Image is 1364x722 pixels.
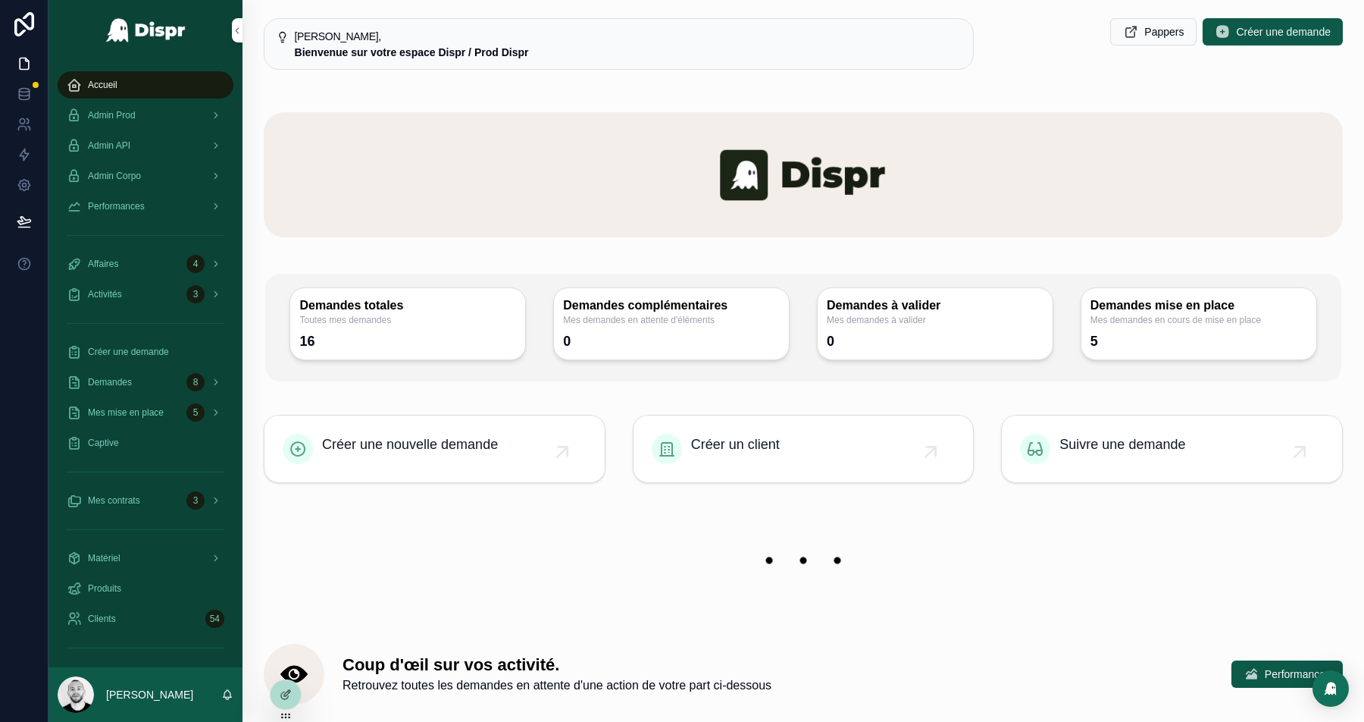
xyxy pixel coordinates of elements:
a: Créer une demande [58,338,233,366]
div: 5 [186,403,205,422]
span: Produits [88,582,121,595]
div: 54 [205,610,224,628]
div: 0 [827,332,834,350]
span: Toutes mes demandes [299,314,516,326]
span: Affaires [88,258,118,270]
div: 0 [563,332,571,350]
span: Admin API [88,140,130,152]
img: banner-dispr.png [264,112,1343,237]
span: Clients [88,613,116,625]
span: Mes contrats [88,494,140,507]
h3: Demandes totales [299,297,516,315]
h3: Demandes complémentaires [563,297,780,315]
a: Clients54 [58,605,233,633]
span: Activités [88,288,122,300]
span: Créer une demande [88,346,169,358]
h3: Demandes mise en place [1090,297,1307,315]
a: Suivre une demande [1002,416,1342,482]
img: 22208-banner-empty.png [264,526,1343,595]
div: 3 [186,285,205,303]
div: 3 [186,491,205,510]
button: Pappers [1110,18,1197,46]
a: Accueil [58,71,233,99]
a: Captive [58,429,233,457]
span: Mes mise en place [88,407,164,419]
h1: Coup d'œil sur vos activité. [343,654,771,677]
button: Créer une demande [1203,18,1343,46]
div: 4 [186,255,205,273]
span: Mes demandes en cours de mise en place [1090,314,1307,326]
button: Performances [1231,661,1343,688]
a: Admin Prod [58,102,233,129]
a: Mes contrats3 [58,487,233,514]
div: 8 [186,373,205,391]
strong: Bienvenue sur votre espace Dispr / Prod Dispr [295,46,529,58]
a: Créer une nouvelle demande [264,416,605,482]
h5: Bonjour Tom, [295,31,962,42]
a: Admin API [58,132,233,159]
span: Créer une nouvelle demande [322,434,498,455]
span: Retrouvez toutes les demandes en attente d'une action de votre part ci-dessous [343,676,771,695]
a: Produits [58,575,233,602]
span: Accueil [88,79,117,91]
div: Open Intercom Messenger [1312,670,1349,707]
a: Mes mise en place5 [58,399,233,426]
div: scrollable content [48,61,242,667]
span: Admin Corpo [88,170,141,182]
a: Activités3 [58,281,233,308]
div: 5 [1090,332,1098,350]
a: Affaires4 [58,250,233,278]
span: Captive [88,437,119,449]
span: Matériel [88,552,120,564]
span: Mes demandes à valider [827,314,1043,326]
img: App logo [105,18,186,42]
span: Créer un client [691,434,780,455]
span: Admin Prod [88,109,136,121]
span: Demandes [88,376,132,388]
span: Performances [88,200,145,212]
span: Performances [1265,667,1331,682]
a: Admin Corpo [58,162,233,190]
span: Créer une demande [1236,24,1331,39]
h3: Demandes à valider [827,297,1043,315]
div: 16 [299,332,314,350]
a: Matériel [58,545,233,572]
span: Suivre une demande [1059,434,1185,455]
p: [PERSON_NAME] [106,687,193,702]
span: Pappers [1144,24,1184,39]
a: Performances [58,193,233,220]
a: Demandes8 [58,369,233,396]
div: **Bienvenue sur votre espace Dispr / Prod Dispr** [295,45,962,60]
span: Mes demandes en attente d'éléments [563,314,780,326]
a: Créer un client [634,416,974,482]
